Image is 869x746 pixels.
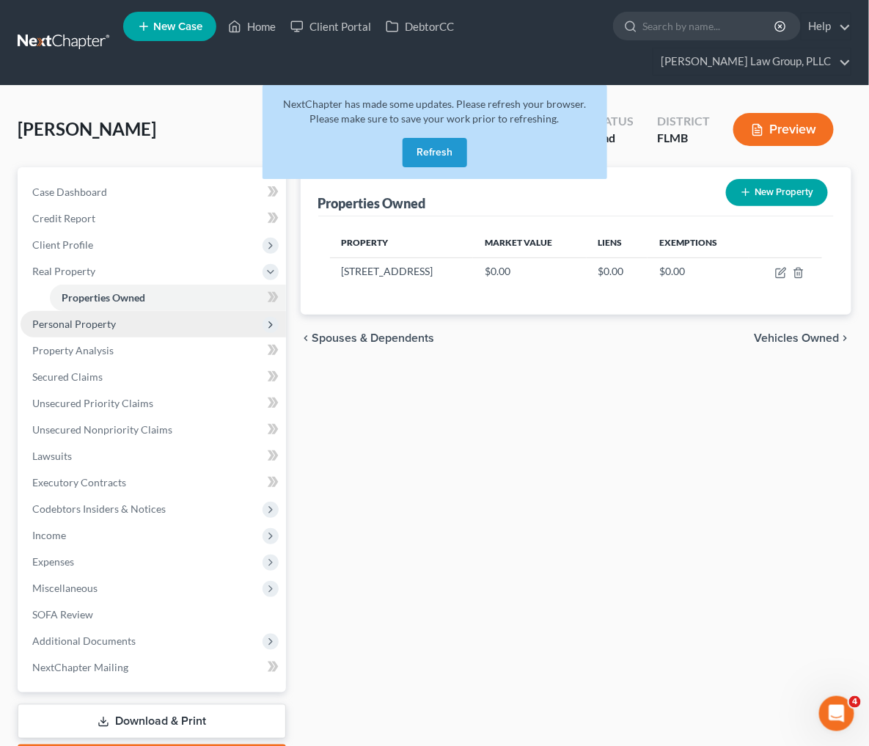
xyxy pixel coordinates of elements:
i: chevron_right [840,332,851,344]
span: Lawsuits [32,450,72,462]
span: Income [32,529,66,541]
div: Lead [590,130,634,147]
a: Unsecured Priority Claims [21,390,286,417]
td: $0.00 [648,257,749,285]
a: Case Dashboard [21,179,286,205]
a: [PERSON_NAME] Law Group, PLLC [653,48,851,75]
span: NextChapter Mailing [32,661,128,673]
span: NextChapter has made some updates. Please refresh your browser. Please make sure to save your wor... [283,98,586,125]
span: Spouses & Dependents [312,332,435,344]
th: Market Value [473,228,586,257]
span: Unsecured Priority Claims [32,397,153,409]
span: Vehicles Owned [755,332,840,344]
i: chevron_left [301,332,312,344]
button: Refresh [403,138,467,167]
span: Real Property [32,265,95,277]
a: Executory Contracts [21,469,286,496]
span: New Case [153,21,202,32]
span: Expenses [32,555,74,568]
button: Preview [733,113,834,146]
span: SOFA Review [32,608,93,621]
span: Executory Contracts [32,476,126,489]
th: Liens [587,228,648,257]
a: NextChapter Mailing [21,654,286,681]
span: Client Profile [32,238,93,251]
div: District [657,113,710,130]
button: New Property [726,179,828,206]
a: Help [802,13,851,40]
span: Secured Claims [32,370,103,383]
span: 4 [849,696,861,708]
div: FLMB [657,130,710,147]
span: Additional Documents [32,635,136,647]
span: Unsecured Nonpriority Claims [32,423,172,436]
td: $0.00 [587,257,648,285]
div: Properties Owned [318,194,426,212]
span: Property Analysis [32,344,114,356]
iframe: Intercom live chat [819,696,854,731]
a: Credit Report [21,205,286,232]
th: Property [330,228,474,257]
span: Case Dashboard [32,186,107,198]
td: $0.00 [473,257,586,285]
a: Download & Print [18,704,286,739]
span: Miscellaneous [32,582,98,594]
a: Home [221,13,283,40]
span: Codebtors Insiders & Notices [32,502,166,515]
a: Lawsuits [21,443,286,469]
button: chevron_left Spouses & Dependents [301,332,435,344]
input: Search by name... [642,12,777,40]
a: Client Portal [283,13,378,40]
span: [PERSON_NAME] [18,118,156,139]
button: Vehicles Owned chevron_right [755,332,851,344]
a: Secured Claims [21,364,286,390]
span: Credit Report [32,212,95,224]
th: Exemptions [648,228,749,257]
a: Properties Owned [50,285,286,311]
span: Personal Property [32,318,116,330]
a: SOFA Review [21,601,286,628]
a: Property Analysis [21,337,286,364]
div: Status [590,113,634,130]
span: Properties Owned [62,291,145,304]
a: Unsecured Nonpriority Claims [21,417,286,443]
a: DebtorCC [378,13,461,40]
td: [STREET_ADDRESS] [330,257,474,285]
